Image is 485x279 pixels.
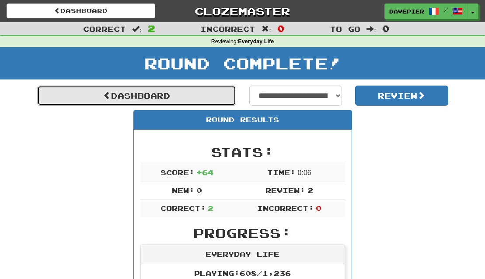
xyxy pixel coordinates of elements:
span: Score: [161,168,195,176]
a: Dashboard [7,3,155,18]
span: 0 : 0 6 [298,169,311,176]
span: davepier [389,7,424,15]
span: 0 [382,23,390,34]
span: Time: [267,168,296,176]
span: Correct: [161,204,206,212]
button: Review [355,86,448,106]
a: Clozemaster [168,3,317,19]
span: New: [172,186,195,194]
a: davepier / [384,3,468,19]
span: : [132,25,142,33]
div: Everyday Life [141,245,345,264]
span: : [262,25,271,33]
span: Correct [83,24,126,33]
span: 2 [208,204,213,212]
h2: Progress: [140,226,345,240]
span: 0 [277,23,285,34]
span: 2 [148,23,155,34]
span: : [366,25,376,33]
h1: Round Complete! [3,55,482,72]
span: Incorrect: [257,204,314,212]
span: To go [330,24,360,33]
span: + 64 [196,168,213,176]
span: Incorrect [200,24,255,33]
span: 0 [316,204,321,212]
span: 2 [307,186,313,194]
a: Dashboard [37,86,236,106]
span: Review: [265,186,305,194]
h2: Stats: [140,145,345,159]
strong: Everyday Life [238,38,274,45]
span: / [443,7,448,13]
span: 0 [196,186,202,194]
div: Round Results [134,110,352,130]
span: Playing: 608 / 1,236 [194,269,291,277]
